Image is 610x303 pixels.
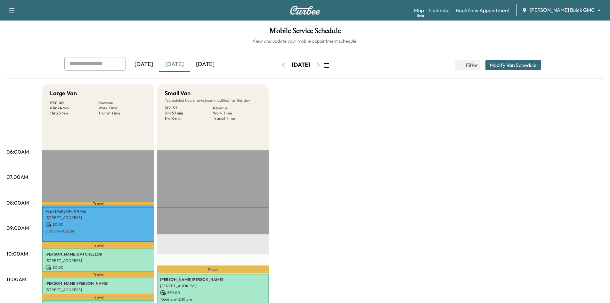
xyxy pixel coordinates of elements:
p: $ 0.00 [45,265,151,270]
div: [DATE] [159,57,190,72]
p: 07:00AM [6,173,28,181]
p: 1 hr 25 min [50,111,98,116]
p: Travel [42,242,154,249]
p: 08:00AM [6,199,29,206]
button: Modify Van Schedule [485,60,541,70]
a: Calendar [429,6,451,14]
p: $ 0.00 [45,222,151,227]
span: Filter [466,61,477,69]
p: [STREET_ADDRESS] [45,258,151,263]
p: 11:00AM [6,275,26,283]
p: $ 118.53 [165,105,213,111]
p: [STREET_ADDRESS] [45,287,151,292]
p: Scheduled hours have been modified for this day [165,98,261,103]
p: Travel [42,294,154,300]
a: Book New Appointment [456,6,510,14]
a: MapBeta [414,6,424,14]
p: Travel [42,202,154,206]
p: Work Time [98,105,147,111]
p: $ 30.00 [45,294,151,299]
p: [PERSON_NAME] [PERSON_NAME] [160,277,266,282]
img: Curbee Logo [290,6,321,15]
h6: View and update your mobile appointment schedule. [6,38,604,44]
p: 6 hr 24 min [50,105,98,111]
p: Transit Time [213,116,261,121]
button: Filter [455,60,480,70]
div: [DATE] [128,57,159,72]
p: 09:00AM [6,224,29,232]
p: $ 101.00 [50,100,98,105]
p: Travel [157,265,269,274]
div: [DATE] [190,57,221,72]
p: Transit Time [98,111,147,116]
p: 06:00AM [6,148,29,156]
p: 8:08 am - 9:32 am [45,229,151,234]
p: $ 30.00 [160,290,266,296]
h1: Mobile Service Schedule [6,27,604,38]
p: [PERSON_NAME] BATCHELLOR [45,252,151,257]
h5: Small Van [165,89,191,98]
p: Revenue [213,105,261,111]
h5: Large Van [50,89,77,98]
p: 10:00AM [6,250,28,257]
div: Beta [417,13,424,18]
p: [PERSON_NAME] [PERSON_NAME] [45,281,151,286]
p: Travel [42,272,154,277]
p: [STREET_ADDRESS] [160,283,266,289]
p: 10:46 am - 12:10 pm [160,297,266,302]
p: [STREET_ADDRESS] [45,215,151,220]
span: [PERSON_NAME] Buick GMC [530,6,595,14]
div: [DATE] [292,61,310,69]
p: Mark [PERSON_NAME] [45,209,151,214]
p: 3 hr 57 min [165,111,213,116]
p: Revenue [98,100,147,105]
p: Work Time [213,111,261,116]
p: 1 hr 16 min [165,116,213,121]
